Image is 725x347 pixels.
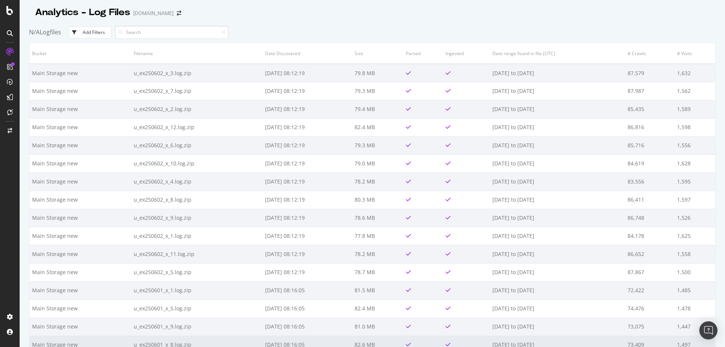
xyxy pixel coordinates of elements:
[490,64,625,82] td: [DATE] to [DATE]
[131,154,262,173] td: u_ex250602_x_10.log.zip
[625,318,674,336] td: 73,075
[262,299,352,318] td: [DATE] 08:16:05
[352,173,403,191] td: 78.2 MB
[490,299,625,318] td: [DATE] to [DATE]
[35,6,130,19] div: Analytics - Log Files
[625,82,674,100] td: 87,987
[262,100,352,118] td: [DATE] 08:12:19
[352,281,403,299] td: 81.5 MB
[625,64,674,82] td: 87,579
[674,191,715,209] td: 1,597
[29,43,131,64] th: Bucket
[29,118,131,136] td: Main Storage new
[352,245,403,263] td: 78.2 MB
[262,173,352,191] td: [DATE] 08:12:19
[674,64,715,82] td: 1,632
[29,64,131,82] td: Main Storage new
[29,227,131,245] td: Main Storage new
[490,173,625,191] td: [DATE] to [DATE]
[352,209,403,227] td: 78.6 MB
[625,209,674,227] td: 86,748
[490,227,625,245] td: [DATE] to [DATE]
[352,64,403,82] td: 79.8 MB
[352,318,403,336] td: 81.0 MB
[674,82,715,100] td: 1,562
[40,28,61,36] span: Logfiles
[674,227,715,245] td: 1,625
[131,245,262,263] td: u_ex250602_x_11.log.zip
[115,26,228,39] input: Search
[674,318,715,336] td: 1,447
[490,191,625,209] td: [DATE] to [DATE]
[352,191,403,209] td: 80.3 MB
[131,191,262,209] td: u_ex250602_x_8.log.zip
[262,64,352,82] td: [DATE] 08:12:19
[131,209,262,227] td: u_ex250602_x_9.log.zip
[674,209,715,227] td: 1,526
[69,26,111,39] button: Add Filters
[262,191,352,209] td: [DATE] 08:12:19
[83,29,105,35] div: Add Filters
[352,118,403,136] td: 82.4 MB
[29,318,131,336] td: Main Storage new
[262,209,352,227] td: [DATE] 08:12:19
[131,173,262,191] td: u_ex250602_x_4.log.zip
[625,136,674,154] td: 85,716
[490,263,625,281] td: [DATE] to [DATE]
[177,11,181,16] div: arrow-right-arrow-left
[131,82,262,100] td: u_ex250602_x_7.log.zip
[262,263,352,281] td: [DATE] 08:12:19
[625,100,674,118] td: 85,435
[352,43,403,64] th: Size
[262,118,352,136] td: [DATE] 08:12:19
[133,9,174,17] div: [DOMAIN_NAME]
[131,318,262,336] td: u_ex250601_x_9.log.zip
[625,43,674,64] th: # Crawls
[490,118,625,136] td: [DATE] to [DATE]
[29,28,40,36] span: N/A
[262,227,352,245] td: [DATE] 08:12:19
[131,227,262,245] td: u_ex250602_x_1.log.zip
[131,263,262,281] td: u_ex250602_x_5.log.zip
[131,64,262,82] td: u_ex250602_x_3.log.zip
[490,43,625,64] th: Date range found in file (UTC)
[352,100,403,118] td: 79.4 MB
[625,191,674,209] td: 86,411
[674,173,715,191] td: 1,595
[352,227,403,245] td: 77.8 MB
[29,299,131,318] td: Main Storage new
[674,299,715,318] td: 1,478
[29,281,131,299] td: Main Storage new
[443,43,489,64] th: Ingested
[29,173,131,191] td: Main Storage new
[674,154,715,173] td: 1,628
[625,154,674,173] td: 84,619
[625,281,674,299] td: 72,422
[625,173,674,191] td: 83,556
[674,281,715,299] td: 1,485
[674,245,715,263] td: 1,558
[29,82,131,100] td: Main Storage new
[674,118,715,136] td: 1,598
[352,136,403,154] td: 79.3 MB
[29,263,131,281] td: Main Storage new
[262,82,352,100] td: [DATE] 08:12:19
[490,318,625,336] td: [DATE] to [DATE]
[262,154,352,173] td: [DATE] 08:12:19
[625,118,674,136] td: 86,816
[29,154,131,173] td: Main Storage new
[262,281,352,299] td: [DATE] 08:16:05
[699,321,717,339] div: Open Intercom Messenger
[29,191,131,209] td: Main Storage new
[403,43,443,64] th: Parsed
[262,318,352,336] td: [DATE] 08:16:05
[262,245,352,263] td: [DATE] 08:12:19
[674,100,715,118] td: 1,589
[625,299,674,318] td: 74,476
[29,209,131,227] td: Main Storage new
[674,263,715,281] td: 1,500
[352,82,403,100] td: 79.3 MB
[262,43,352,64] th: Date Discovered
[131,118,262,136] td: u_ex250602_x_12.log.zip
[490,209,625,227] td: [DATE] to [DATE]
